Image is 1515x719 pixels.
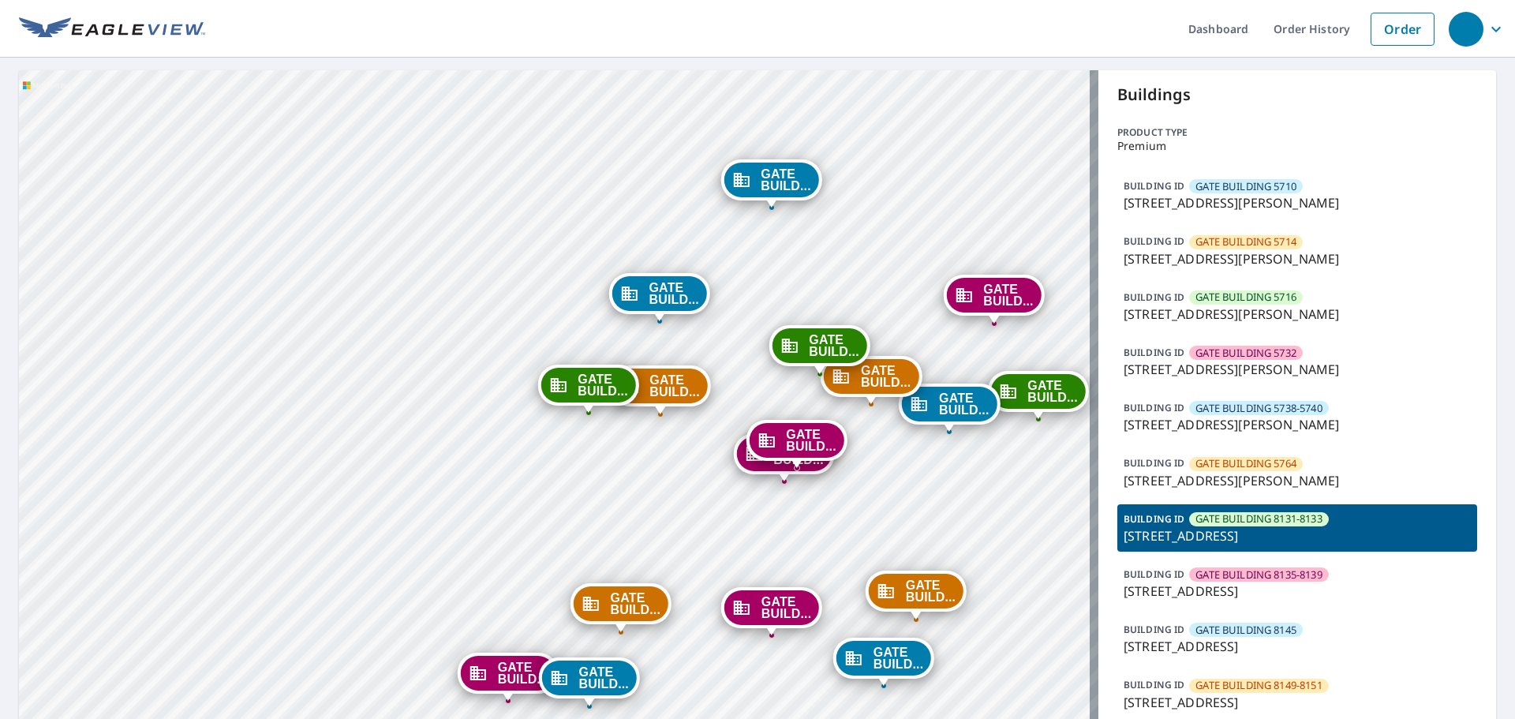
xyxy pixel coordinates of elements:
[649,374,699,398] span: GATE BUILD...
[1124,582,1471,601] p: [STREET_ADDRESS]
[570,583,671,632] div: Dropped pin, building GATE BUILDING 8149-8151, Commercial property, 8131 Southwestern Blvd Dallas...
[720,159,821,208] div: Dropped pin, building GATE BUILDING 8277, Commercial property, 8277 Southwestern Blvd Dallas, TX ...
[1117,140,1477,152] p: Premium
[1124,305,1471,324] p: [STREET_ADDRESS][PERSON_NAME]
[1124,567,1184,581] p: BUILDING ID
[1371,13,1435,46] a: Order
[1195,567,1322,582] span: GATE BUILDING 8135-8139
[609,273,710,322] div: Dropped pin, building GATE BUILDING 8227, Commercial property, 8227 Southwestern Blvd Dallas, TX ...
[1117,125,1477,140] p: Product type
[1124,401,1184,414] p: BUILDING ID
[1124,471,1471,490] p: [STREET_ADDRESS][PERSON_NAME]
[906,579,956,603] span: GATE BUILD...
[458,653,559,702] div: Dropped pin, building GATE BUILDING 8135-8139, Commercial property, 8137 Southwestern Blvd Dallas...
[1124,249,1471,268] p: [STREET_ADDRESS][PERSON_NAME]
[786,429,836,452] span: GATE BUILD...
[1124,456,1184,470] p: BUILDING ID
[983,283,1033,307] span: GATE BUILD...
[809,334,858,358] span: GATE BUILD...
[1195,346,1296,361] span: GATE BUILDING 5732
[899,384,1000,433] div: Dropped pin, building GATE BUILDING 8205, Commercial property, 8205 Southwestern Blvd Dallas, TX ...
[1195,678,1322,693] span: GATE BUILDING 8149-8151
[609,365,710,414] div: Dropped pin, building GATE BUILDING 8231-8233, Commercial property, 8233 Southwestern Blvd Dallas...
[1124,360,1471,379] p: [STREET_ADDRESS][PERSON_NAME]
[19,17,205,41] img: EV Logo
[1195,290,1296,305] span: GATE BUILDING 5716
[498,661,548,685] span: GATE BUILD...
[861,365,911,388] span: GATE BUILD...
[761,168,810,192] span: GATE BUILD...
[761,596,811,620] span: GATE BUILD...
[1195,623,1296,638] span: GATE BUILDING 8145
[1195,511,1322,526] span: GATE BUILDING 8131-8133
[821,356,922,405] div: Dropped pin, building GATE BUILDING 8209, Commercial property, 8209 Southwestern Blvd Dallas, TX ...
[1195,401,1322,416] span: GATE BUILDING 5738-5740
[721,587,822,636] div: Dropped pin, building GATE BUILDING 8159-8161, Commercial property, 8135 Southwestern Blvd Dallas...
[866,571,967,620] div: Dropped pin, building GATE BUILDING 8171-8173, Commercial property, 8219 Southwestern Blvd Dallas...
[1124,290,1184,304] p: BUILDING ID
[1124,693,1471,712] p: [STREET_ADDRESS]
[1124,193,1471,212] p: [STREET_ADDRESS][PERSON_NAME]
[939,392,989,416] span: GATE BUILD...
[1124,512,1184,526] p: BUILDING ID
[1027,380,1077,403] span: GATE BUILD...
[1124,637,1471,656] p: [STREET_ADDRESS]
[1195,179,1296,194] span: GATE BUILDING 5710
[873,646,923,670] span: GATE BUILD...
[1124,678,1184,691] p: BUILDING ID
[1124,623,1184,636] p: BUILDING ID
[943,275,1044,324] div: Dropped pin, building GATE BUILDING 8203, Commercial property, 8203 Southwestern Blvd Dallas, TX ...
[1124,526,1471,545] p: [STREET_ADDRESS]
[1124,415,1471,434] p: [STREET_ADDRESS][PERSON_NAME]
[1124,179,1184,193] p: BUILDING ID
[833,638,934,687] div: Dropped pin, building GATE BUILDING 8165-8167, Commercial property, 8219 Southwestern Blvd Dallas...
[611,592,660,616] span: GATE BUILD...
[769,325,870,374] div: Dropped pin, building GATE BUILDING 8215, Commercial property, 8215 Southwestern Blvd Dallas, TX ...
[1195,234,1296,249] span: GATE BUILDING 5714
[537,365,638,414] div: Dropped pin, building GATE BUILDING 8241-8243, Commercial property, 8241 Southwestern Blvd Dallas...
[649,282,699,305] span: GATE BUILD...
[1124,346,1184,359] p: BUILDING ID
[733,433,834,482] div: Dropped pin, building GATE BUILDING 8219-8221, Commercial property, 8221 Southwestern Blvd Dallas...
[1124,234,1184,248] p: BUILDING ID
[1195,456,1296,471] span: GATE BUILDING 5764
[1117,83,1477,107] p: Buildings
[746,420,847,469] div: Dropped pin, building GATE BUILDING 8275, Commercial property, 8275 Southwestern Blvd Dallas, TX ...
[539,657,640,706] div: Dropped pin, building GATE BUILDING 8145, Commercial property, 8131 Southwestern Blvd Dallas, TX ...
[578,373,627,397] span: GATE BUILD...
[987,371,1088,420] div: Dropped pin, building GATE BUILDING 8201, Commercial property, 8201 Southwestern Blvd Dallas, TX ...
[579,666,629,690] span: GATE BUILD...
